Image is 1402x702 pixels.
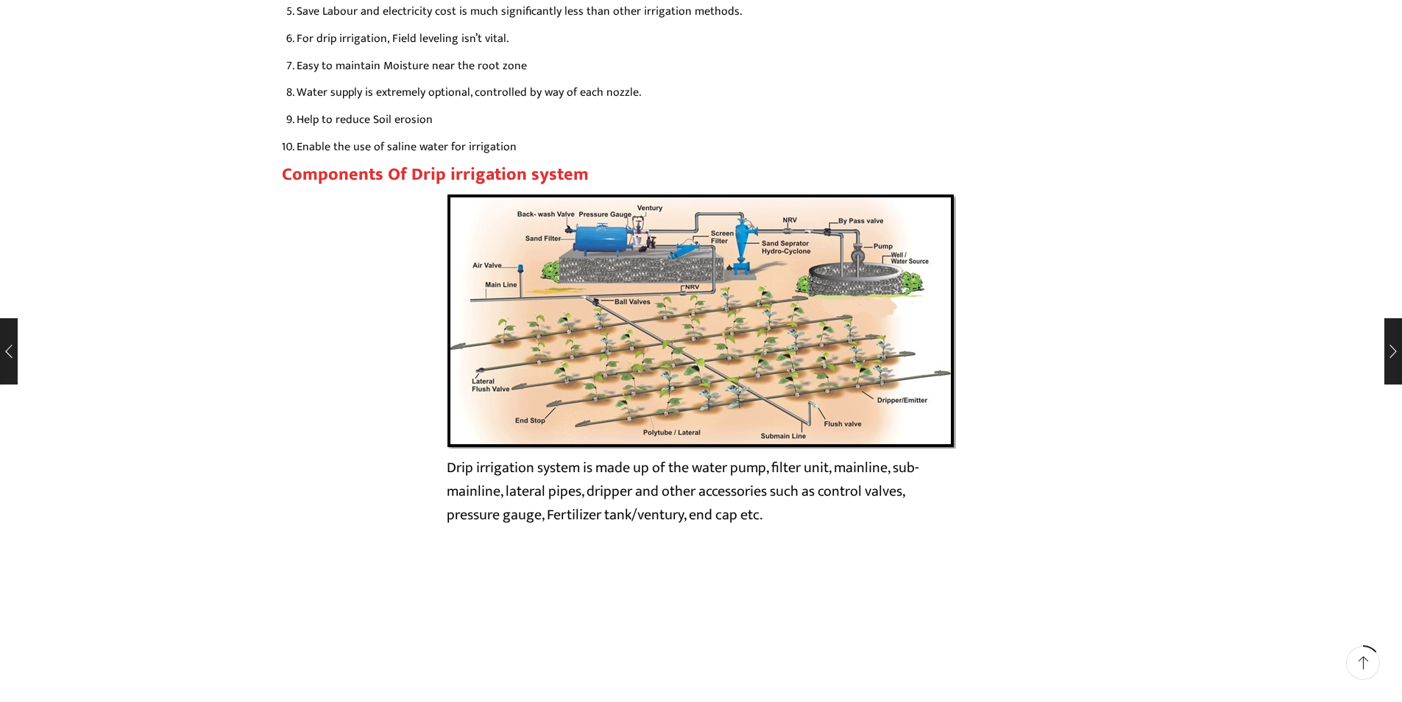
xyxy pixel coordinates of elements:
[282,160,589,189] strong: Components Of Drip irrigation system
[297,82,1121,103] li: Water supply is extremely optional, controlled by way of each nozzle.
[447,456,956,527] figcaption: Drip irrigation system is made up of the water pump, filter unit, mainline, sub-mainline, lateral...
[297,136,1121,158] li: Enable the use of saline water for irrigation
[447,193,956,449] img: Components of drip irrigation system
[297,28,1121,49] li: For drip irrigation, Field leveling isn’t vital.
[297,109,1121,130] li: Help to reduce Soil erosion
[297,55,1121,77] li: Easy to maintain Moisture near the root zone
[297,1,1121,22] li: Save Labour and electricity cost is much significantly less than other irrigation methods.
